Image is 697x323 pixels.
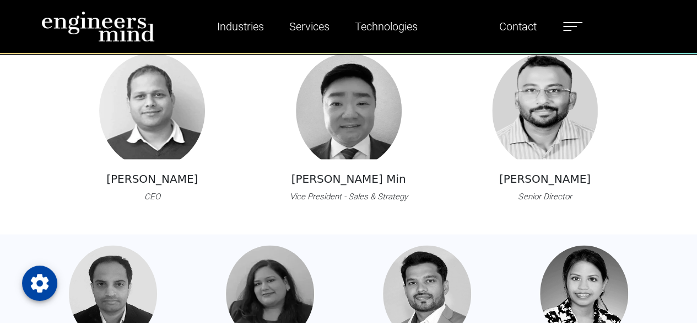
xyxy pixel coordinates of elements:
[285,14,334,39] a: Services
[144,192,160,202] i: CEO
[499,172,591,186] h5: [PERSON_NAME]
[291,172,406,186] h5: [PERSON_NAME] Min
[350,14,422,39] a: Technologies
[41,11,155,42] img: logo
[495,14,541,39] a: Contact
[213,14,268,39] a: Industries
[290,192,408,202] i: Vice President - Sales & Strategy
[106,172,198,186] h5: [PERSON_NAME]
[518,192,571,202] i: Senior Director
